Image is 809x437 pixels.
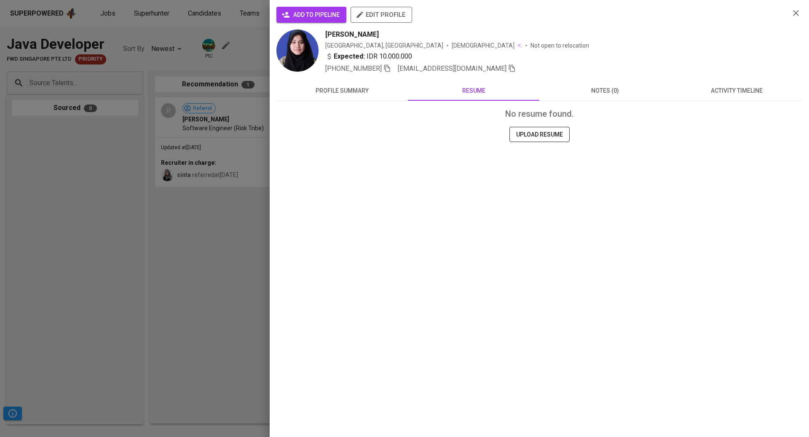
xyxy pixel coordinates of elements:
[351,11,412,18] a: edit profile
[452,41,516,50] span: [DEMOGRAPHIC_DATA]
[544,86,666,96] span: notes (0)
[325,29,379,40] span: [PERSON_NAME]
[276,29,319,72] img: 4ba965fe6f0f1061bd54e96266d32463.jpg
[509,127,570,142] button: UPLOAD RESUME
[325,41,443,50] div: [GEOGRAPHIC_DATA], [GEOGRAPHIC_DATA]
[283,10,340,20] span: add to pipeline
[413,86,534,96] span: resume
[276,7,346,23] button: add to pipeline
[283,108,796,120] div: No resume found.
[530,41,589,50] p: Not open to relocation
[676,86,797,96] span: activity timeline
[357,9,405,20] span: edit profile
[325,51,412,62] div: IDR 10.000.000
[334,51,365,62] b: Expected:
[351,7,412,23] button: edit profile
[281,86,403,96] span: profile summary
[325,64,382,72] span: [PHONE_NUMBER]
[398,64,506,72] span: [EMAIL_ADDRESS][DOMAIN_NAME]
[516,129,563,140] span: UPLOAD RESUME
